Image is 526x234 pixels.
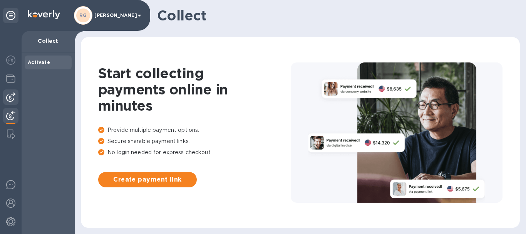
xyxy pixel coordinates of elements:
img: Logo [28,10,60,19]
b: RG [79,12,87,18]
p: No login needed for express checkout. [98,148,291,157]
div: Unpin categories [3,8,18,23]
p: Provide multiple payment options. [98,126,291,134]
h1: Collect [157,7,514,24]
img: Wallets [6,74,15,83]
img: Foreign exchange [6,56,15,65]
p: Collect [28,37,69,45]
p: [PERSON_NAME] [94,13,133,18]
h1: Start collecting payments online in minutes [98,65,291,114]
p: Secure sharable payment links. [98,137,291,145]
b: Activate [28,59,50,65]
button: Create payment link [98,172,197,187]
span: Create payment link [104,175,191,184]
